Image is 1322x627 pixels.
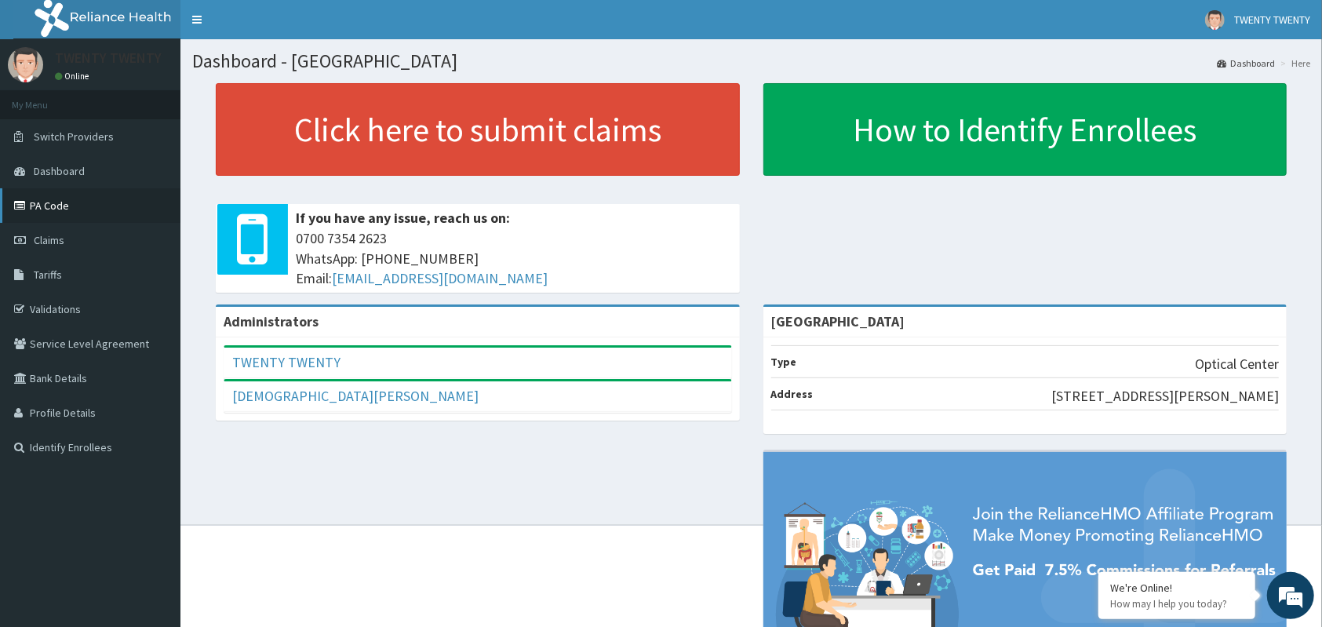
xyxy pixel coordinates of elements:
[55,71,93,82] a: Online
[192,51,1310,71] h1: Dashboard - [GEOGRAPHIC_DATA]
[257,8,295,46] div: Minimize live chat window
[232,353,341,371] a: TWENTY TWENTY
[34,129,114,144] span: Switch Providers
[29,78,64,118] img: d_794563401_company_1708531726252_794563401
[1110,597,1244,611] p: How may I help you today?
[296,209,510,227] b: If you have any issue, reach us on:
[1205,10,1225,30] img: User Image
[771,387,814,401] b: Address
[296,228,732,289] span: 0700 7354 2623 WhatsApp: [PHONE_NUMBER] Email:
[34,268,62,282] span: Tariffs
[332,269,548,287] a: [EMAIL_ADDRESS][DOMAIN_NAME]
[771,355,797,369] b: Type
[232,387,479,405] a: [DEMOGRAPHIC_DATA][PERSON_NAME]
[8,47,43,82] img: User Image
[224,312,319,330] b: Administrators
[1110,581,1244,595] div: We're Online!
[771,312,905,330] strong: [GEOGRAPHIC_DATA]
[34,233,64,247] span: Claims
[82,88,264,108] div: Chat with us now
[91,198,217,356] span: We're online!
[8,428,299,483] textarea: Type your message and hit 'Enter'
[1217,57,1275,70] a: Dashboard
[763,83,1287,176] a: How to Identify Enrollees
[1276,57,1310,70] li: Here
[34,164,85,178] span: Dashboard
[1234,13,1310,27] span: TWENTY TWENTY
[1195,354,1279,374] p: Optical Center
[55,51,162,65] p: TWENTY TWENTY
[216,83,740,176] a: Click here to submit claims
[1051,386,1279,406] p: [STREET_ADDRESS][PERSON_NAME]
